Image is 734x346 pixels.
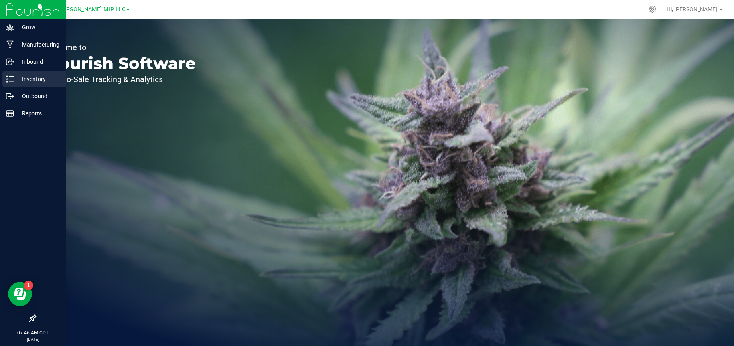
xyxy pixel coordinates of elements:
[6,40,14,49] inline-svg: Manufacturing
[647,6,657,13] div: Manage settings
[24,281,33,290] iframe: Resource center unread badge
[14,91,62,101] p: Outbound
[6,23,14,31] inline-svg: Grow
[14,57,62,67] p: Inbound
[14,109,62,118] p: Reports
[14,74,62,84] p: Inventory
[43,55,196,71] p: Flourish Software
[34,6,126,13] span: Heya St. [PERSON_NAME] MIP LLC
[14,22,62,32] p: Grow
[6,109,14,117] inline-svg: Reports
[43,75,196,83] p: Seed-to-Sale Tracking & Analytics
[6,58,14,66] inline-svg: Inbound
[14,40,62,49] p: Manufacturing
[6,92,14,100] inline-svg: Outbound
[6,75,14,83] inline-svg: Inventory
[4,329,62,336] p: 07:46 AM CDT
[43,43,196,51] p: Welcome to
[8,282,32,306] iframe: Resource center
[4,336,62,342] p: [DATE]
[667,6,719,12] span: Hi, [PERSON_NAME]!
